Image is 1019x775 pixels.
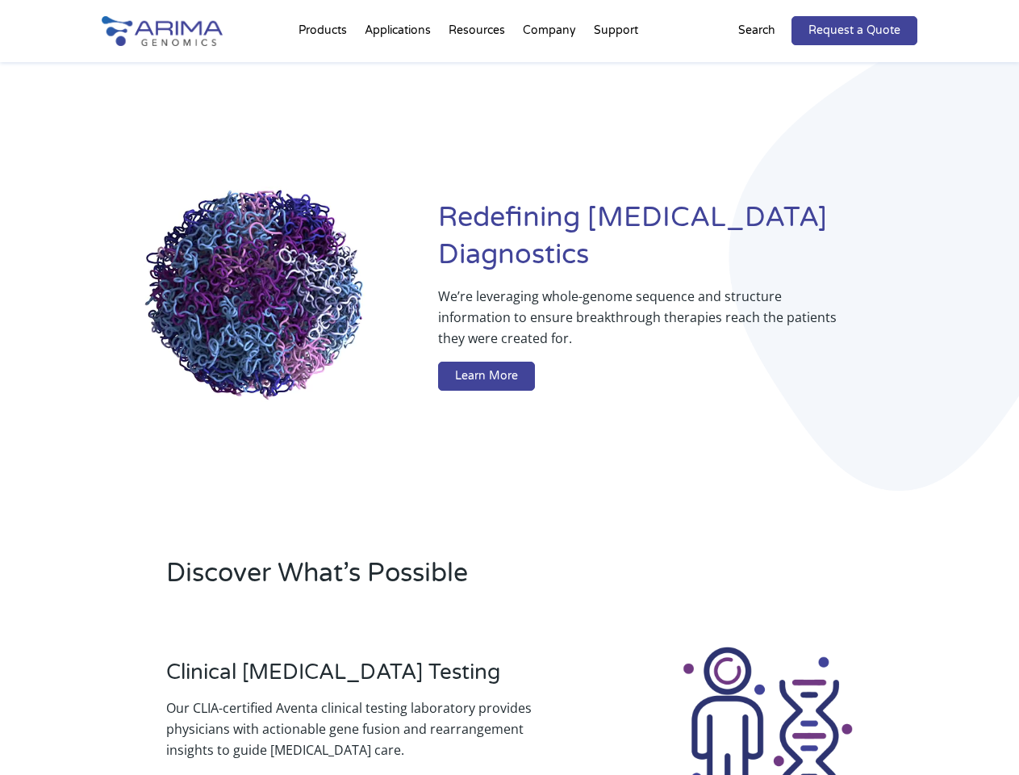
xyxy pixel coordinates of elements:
[438,286,853,362] p: We’re leveraging whole-genome sequence and structure information to ensure breakthrough therapies...
[166,555,702,604] h2: Discover What’s Possible
[102,16,223,46] img: Arima-Genomics-logo
[938,697,1019,775] iframe: Chat Widget
[166,697,573,760] p: Our CLIA-certified Aventa clinical testing laboratory provides physicians with actionable gene fu...
[166,660,573,697] h3: Clinical [MEDICAL_DATA] Testing
[438,199,917,286] h1: Redefining [MEDICAL_DATA] Diagnostics
[738,20,775,41] p: Search
[438,362,535,391] a: Learn More
[791,16,917,45] a: Request a Quote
